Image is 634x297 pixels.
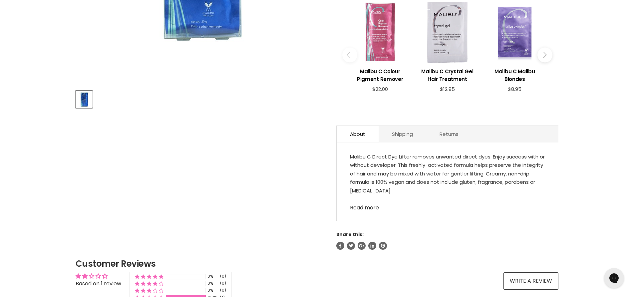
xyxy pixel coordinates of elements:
[350,201,545,211] a: Read more
[76,280,121,287] a: Based on 1 review
[336,231,364,238] span: Share this:
[379,126,426,142] a: Shipping
[337,126,379,142] a: About
[76,92,92,107] img: Malibu C Direct Dye Lifter
[417,63,477,86] a: View product:Malibu C Crystal Gel Hair Treatment
[484,63,545,86] a: View product:Malibu C Malibu Blondes
[417,68,477,83] h3: Malibu C Crystal Gel Hair Treatment
[372,86,388,93] span: $22.00
[601,266,627,290] iframe: Gorgias live chat messenger
[484,68,545,83] h3: Malibu C Malibu Blondes
[350,152,545,201] div: Malibu C Direct Dye Lifter removes unwanted direct dyes. Enjoy success with or without developer....
[508,86,521,93] span: $8.95
[440,86,455,93] span: $12.95
[76,272,121,280] div: Average rating is 2.00 stars
[76,258,558,270] h2: Customer Reviews
[350,68,410,83] h3: Malibu C Colour Pigment Remover
[350,63,410,86] a: View product:Malibu C Colour Pigment Remover
[76,91,93,108] button: Malibu C Direct Dye Lifter
[426,126,472,142] a: Returns
[336,231,558,249] aside: Share this:
[503,272,558,290] a: Write a review
[75,89,325,108] div: Product thumbnails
